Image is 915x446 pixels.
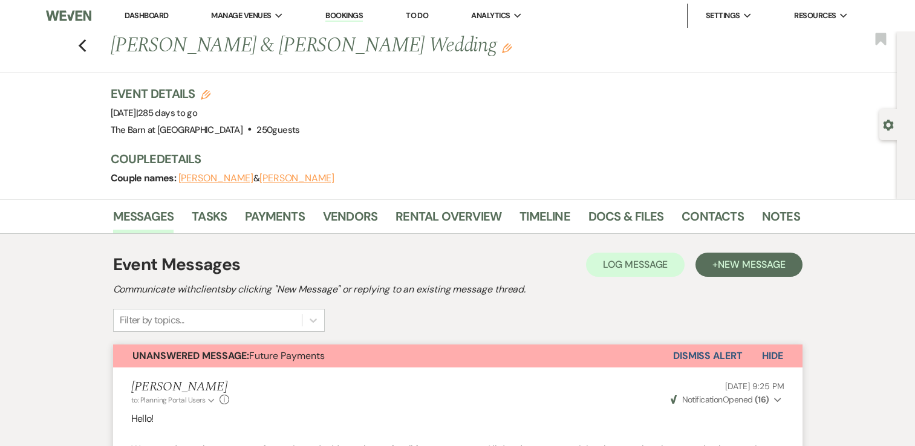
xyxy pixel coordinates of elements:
span: Notification [682,394,723,405]
span: [DATE] 9:25 PM [725,381,784,392]
a: Timeline [519,207,570,233]
h3: Event Details [111,85,300,102]
span: 285 days to go [138,107,197,119]
a: To Do [406,10,428,21]
button: +New Message [695,253,802,277]
a: Messages [113,207,174,233]
button: [PERSON_NAME] [178,173,253,183]
a: Payments [245,207,305,233]
div: Filter by topics... [120,313,184,328]
button: Log Message [586,253,685,277]
a: Docs & Files [588,207,663,233]
h3: Couple Details [111,150,788,167]
a: Vendors [323,207,377,233]
strong: Unanswered Message: [132,349,249,362]
img: Weven Logo [46,3,91,28]
span: Analytics [471,10,510,22]
a: Bookings [325,10,363,22]
span: & [178,172,334,184]
span: | [136,107,197,119]
button: Unanswered Message:Future Payments [113,344,673,367]
button: to: Planning Portal Users [131,395,217,406]
h1: Event Messages [113,252,241,277]
h5: [PERSON_NAME] [131,380,230,395]
span: Settings [706,10,740,22]
span: Log Message [603,258,668,271]
a: Tasks [192,207,227,233]
span: 250 guests [256,124,299,136]
button: Open lead details [883,118,894,130]
span: [DATE] [111,107,198,119]
button: Dismiss Alert [673,344,743,367]
a: Contacts [682,207,744,233]
span: Couple names: [111,172,178,184]
h1: [PERSON_NAME] & [PERSON_NAME] Wedding [111,31,653,60]
a: Notes [762,207,800,233]
strong: ( 16 ) [755,394,769,405]
span: Manage Venues [211,10,271,22]
button: NotificationOpened (16) [669,393,784,406]
button: Hide [743,344,803,367]
span: Resources [794,10,836,22]
span: Opened [671,394,769,405]
p: Hello! [131,411,784,427]
a: Rental Overview [396,207,501,233]
button: [PERSON_NAME] [259,173,334,183]
span: to: Planning Portal Users [131,395,206,405]
button: Edit [502,42,512,53]
span: Hide [762,349,783,362]
span: Future Payments [132,349,325,362]
span: New Message [718,258,785,271]
span: The Barn at [GEOGRAPHIC_DATA] [111,124,243,136]
h2: Communicate with clients by clicking "New Message" or replying to an existing message thread. [113,282,803,297]
a: Dashboard [125,10,168,21]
